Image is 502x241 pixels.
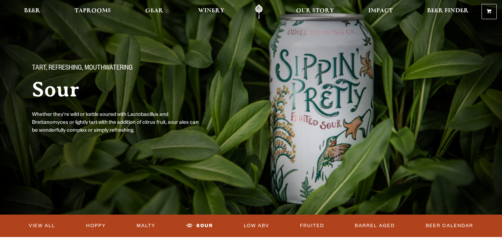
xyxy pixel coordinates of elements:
a: View All [26,218,58,233]
span: Winery [198,8,224,14]
span: Tart, Refreshing, Mouthwatering [32,64,133,73]
a: Beer Finder [423,4,473,19]
a: Gear [141,4,168,19]
a: Impact [364,4,397,19]
a: Barrel Aged [352,218,397,233]
a: Our Story [292,4,338,19]
span: Gear [145,8,163,14]
span: Beer Finder [427,8,469,14]
h1: Sour [32,78,238,101]
a: Beer Calendar [423,218,476,233]
span: Impact [368,8,393,14]
span: Our Story [296,8,334,14]
span: Taprooms [75,8,111,14]
a: Fruited [297,218,327,233]
span: Beer [24,8,40,14]
a: Sour [184,218,216,233]
a: Malty [134,218,158,233]
a: Taprooms [70,4,115,19]
a: Hoppy [84,218,109,233]
p: Whether they're wild or kettle soured with Lactobacillus and Brettanomyces or lightly tart with t... [32,111,201,135]
a: Winery [194,4,229,19]
a: Low ABV [241,218,272,233]
a: Odell Home [247,4,271,19]
a: Beer [20,4,45,19]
